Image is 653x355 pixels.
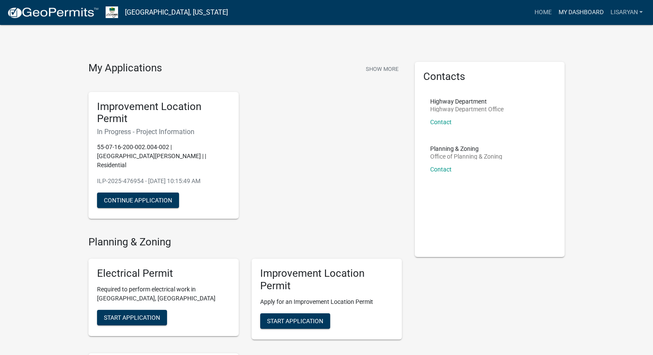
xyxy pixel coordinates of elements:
[97,267,230,280] h5: Electrical Permit
[260,267,393,292] h5: Improvement Location Permit
[97,310,167,325] button: Start Application
[430,166,452,173] a: Contact
[97,193,179,208] button: Continue Application
[88,236,402,248] h4: Planning & Zoning
[430,153,502,159] p: Office of Planning & Zoning
[362,62,402,76] button: Show More
[106,6,118,18] img: Morgan County, Indiana
[260,297,393,306] p: Apply for an Improvement Location Permit
[97,128,230,136] h6: In Progress - Project Information
[531,4,555,21] a: Home
[260,313,330,329] button: Start Application
[104,314,160,321] span: Start Application
[125,5,228,20] a: [GEOGRAPHIC_DATA], [US_STATE]
[430,106,504,112] p: Highway Department Office
[423,70,556,83] h5: Contacts
[430,98,504,104] p: Highway Department
[267,317,323,324] span: Start Application
[430,119,452,125] a: Contact
[97,177,230,186] p: ILP-2025-476954 - [DATE] 10:15:49 AM
[97,101,230,125] h5: Improvement Location Permit
[88,62,162,75] h4: My Applications
[555,4,607,21] a: My Dashboard
[97,285,230,303] p: Required to perform electrical work in [GEOGRAPHIC_DATA], [GEOGRAPHIC_DATA]
[607,4,646,21] a: lisaryan
[97,143,230,170] p: 55-07-16-200-002.004-002 | [GEOGRAPHIC_DATA][PERSON_NAME] | | Residential
[430,146,502,152] p: Planning & Zoning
